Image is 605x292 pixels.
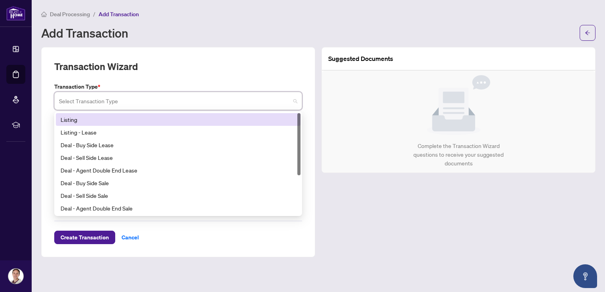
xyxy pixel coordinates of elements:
[61,191,296,200] div: Deal - Sell Side Sale
[54,60,138,73] h2: Transaction Wizard
[54,82,302,91] label: Transaction Type
[122,231,139,244] span: Cancel
[427,75,490,135] img: Null State Icon
[56,176,301,189] div: Deal - Buy Side Sale
[61,231,109,244] span: Create Transaction
[93,9,95,19] li: /
[115,231,145,244] button: Cancel
[56,138,301,151] div: Deal - Buy Side Lease
[54,231,115,244] button: Create Transaction
[61,128,296,137] div: Listing - Lease
[61,166,296,174] div: Deal - Agent Double End Lease
[56,164,301,176] div: Deal - Agent Double End Lease
[56,113,301,126] div: Listing
[56,151,301,164] div: Deal - Sell Side Lease
[61,140,296,149] div: Deal - Buy Side Lease
[56,189,301,202] div: Deal - Sell Side Sale
[328,54,393,64] article: Suggested Documents
[41,27,128,39] h1: Add Transaction
[99,11,139,18] span: Add Transaction
[61,204,296,212] div: Deal - Agent Double End Sale
[56,202,301,214] div: Deal - Agent Double End Sale
[6,6,25,21] img: logo
[50,11,90,18] span: Deal Processing
[8,269,23,284] img: Profile Icon
[61,115,296,124] div: Listing
[61,153,296,162] div: Deal - Sell Side Lease
[56,126,301,138] div: Listing - Lease
[61,178,296,187] div: Deal - Buy Side Sale
[585,30,590,36] span: arrow-left
[41,11,47,17] span: home
[573,264,597,288] button: Open asap
[405,142,512,168] div: Complete the Transaction Wizard questions to receive your suggested documents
